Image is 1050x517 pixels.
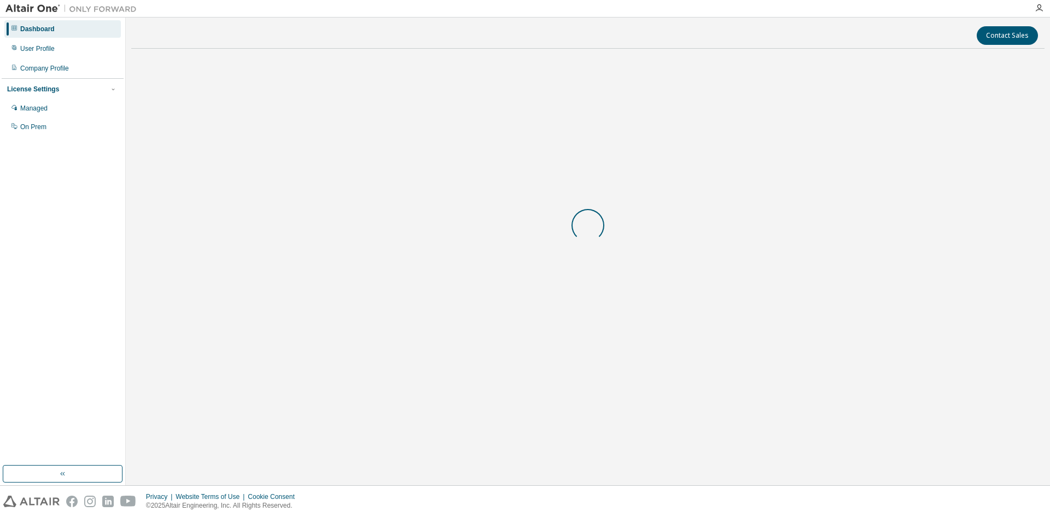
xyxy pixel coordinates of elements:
div: On Prem [20,123,46,131]
img: altair_logo.svg [3,496,60,507]
div: Managed [20,104,48,113]
div: User Profile [20,44,55,53]
div: Company Profile [20,64,69,73]
div: Cookie Consent [248,492,301,501]
img: Altair One [5,3,142,14]
div: Privacy [146,492,176,501]
p: © 2025 Altair Engineering, Inc. All Rights Reserved. [146,501,301,510]
img: facebook.svg [66,496,78,507]
img: youtube.svg [120,496,136,507]
div: License Settings [7,85,59,94]
img: linkedin.svg [102,496,114,507]
img: instagram.svg [84,496,96,507]
button: Contact Sales [977,26,1038,45]
div: Dashboard [20,25,55,33]
div: Website Terms of Use [176,492,248,501]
